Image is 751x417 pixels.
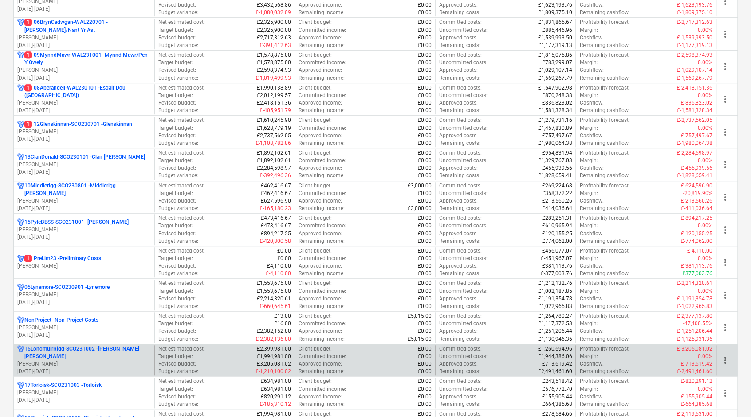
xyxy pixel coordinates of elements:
[257,59,291,66] p: £1,578,875.00
[538,117,572,124] p: £1,279,731.16
[17,284,24,291] div: Project has multi currencies enabled
[299,117,332,124] p: Client budget :
[17,168,151,176] p: [DATE] - [DATE]
[538,84,572,92] p: £1,547,902.98
[538,140,572,147] p: £1,980,064.38
[299,27,346,34] p: Committed income :
[677,66,712,74] p: £-1,029,107.14
[439,66,478,74] p: Approved costs :
[299,190,346,197] p: Committed income :
[677,107,712,114] p: £-1,581,328.34
[439,132,478,140] p: Approved costs :
[17,107,151,114] p: [DATE] - [DATE]
[538,157,572,164] p: £1,329,767.03
[158,1,196,9] p: Revised budget :
[439,42,480,49] p: Remaining costs :
[17,360,151,368] p: [PERSON_NAME]
[579,205,629,212] p: Remaining cashflow :
[299,205,345,212] p: Remaining income :
[261,214,291,222] p: £473,416.67
[17,66,151,74] p: [PERSON_NAME]
[158,66,196,74] p: Revised budget :
[257,164,291,172] p: £2,284,598.97
[418,92,432,99] p: £0.00
[677,149,712,157] p: £-2,284,598.97
[579,157,598,164] p: Margin :
[538,42,572,49] p: £1,177,319.13
[24,19,151,34] p: 06BrynCadwgan-WAL220701 - [PERSON_NAME]/Nant Yr Ast
[418,140,432,147] p: £0.00
[256,140,291,147] p: £-1,108,782.86
[24,382,102,389] p: 17Torloisk-SCO231003 - Torloisk
[17,19,24,34] div: Project has multi currencies enabled
[17,218,151,241] div: 15PyleBESS-SCO231001 -[PERSON_NAME][PERSON_NAME][DATE]-[DATE]
[538,107,572,114] p: £1,581,328.34
[542,132,572,140] p: £757,497.67
[299,132,342,140] p: Approved income :
[257,92,291,99] p: £2,012,199.57
[257,19,291,26] p: £2,325,900.00
[439,214,482,222] p: Committed costs :
[579,125,598,132] p: Margin :
[17,345,24,360] div: Project has multi currencies enabled
[299,74,345,82] p: Remaining income :
[408,205,432,212] p: £3,000.00
[538,74,572,82] p: £1,569,267.79
[158,19,205,26] p: Net estimated cost :
[17,218,24,226] div: Project has multi currencies enabled
[17,262,151,270] p: [PERSON_NAME]
[677,1,712,9] p: £-1,623,193.76
[579,117,629,124] p: Profitability forecast :
[418,107,432,114] p: £0.00
[299,66,342,74] p: Approved income :
[158,222,193,230] p: Target budget :
[439,99,478,107] p: Approved costs :
[256,74,291,82] p: £-1,019,499.93
[579,107,629,114] p: Remaining cashflow :
[158,172,198,179] p: Budget variance :
[439,197,478,205] p: Approved costs :
[299,197,342,205] p: Approved income :
[158,190,193,197] p: Target budget :
[299,107,345,114] p: Remaining income :
[677,19,712,26] p: £-2,717,312.63
[579,34,603,42] p: Cashflow :
[418,157,432,164] p: £0.00
[158,42,198,49] p: Budget variance :
[439,140,480,147] p: Remaining costs :
[677,42,712,49] p: £-1,177,319.13
[418,222,432,230] p: £0.00
[17,5,151,13] p: [DATE] - [DATE]
[720,159,731,170] span: more_vert
[17,182,151,213] div: 10Middlerigg-SCO230801 -Middlerigg [PERSON_NAME][PERSON_NAME][DATE]-[DATE]
[24,284,110,291] p: 05Lynemore-SCO230901 - Lynemore
[418,1,432,9] p: £0.00
[579,140,629,147] p: Remaining cashflow :
[418,172,432,179] p: £0.00
[158,74,198,82] p: Budget variance :
[418,66,432,74] p: £0.00
[17,51,151,82] div: 109MynndMawr-WAL231001 -Mynnd Mawr/Pen Y Gwely[PERSON_NAME][DATE]-[DATE]
[720,355,731,366] span: more_vert
[538,34,572,42] p: £1,539,993.50
[579,214,629,222] p: Profitability forecast :
[439,107,480,114] p: Remaining costs :
[260,172,291,179] p: £-392,496.36
[158,157,193,164] p: Target budget :
[17,291,151,299] p: [PERSON_NAME]
[538,1,572,9] p: £1,623,193.76
[17,136,151,143] p: [DATE] - [DATE]
[261,190,291,197] p: £462,416.67
[681,205,712,212] p: £-411,036.64
[257,149,291,157] p: £1,892,102.61
[17,128,151,136] p: [PERSON_NAME]
[720,257,731,268] span: more_vert
[17,316,24,324] div: Project has multi currencies enabled
[158,92,193,99] p: Target budget :
[707,374,751,417] iframe: Chat Widget
[418,164,432,172] p: £0.00
[579,182,629,190] p: Profitability forecast :
[439,157,488,164] p: Uncommitted costs :
[299,164,342,172] p: Approved income :
[579,172,629,179] p: Remaining cashflow :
